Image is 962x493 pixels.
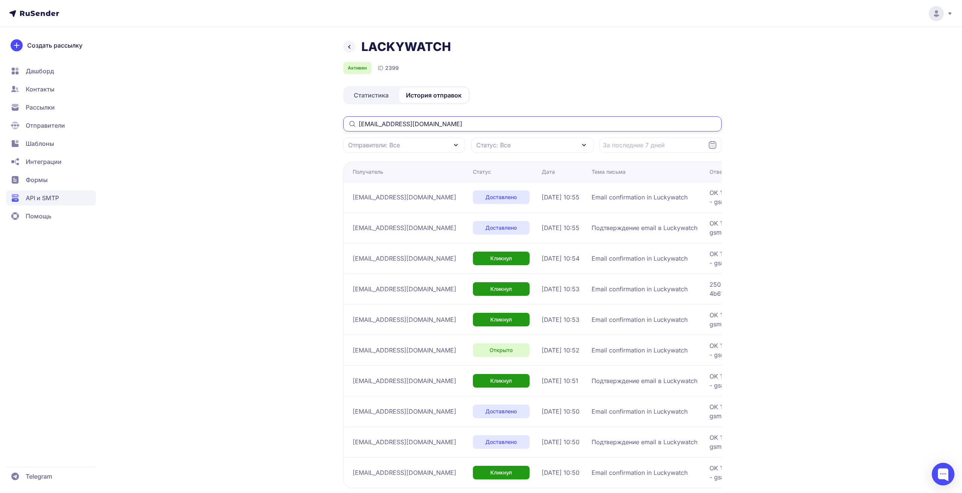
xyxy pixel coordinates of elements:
h1: LACKYWATCH [361,39,451,54]
span: Доставлено [485,193,517,201]
span: [DATE] 10:50 [542,437,579,447]
span: [DATE] 10:51 [542,376,578,385]
span: Кликнул [490,316,512,323]
span: Интеграции [26,157,62,166]
div: Ответ SMTP [709,168,742,176]
span: [DATE] 10:50 [542,407,579,416]
div: Тема письма [592,168,626,176]
span: Кликнул [490,469,512,476]
span: Открыто [490,346,513,354]
span: [DATE] 10:55 [542,223,579,232]
span: Email confirmation in Luckywatch [592,346,688,355]
span: OK 1757404475 2adb3069b0e04-568069834f0si361373e87.114 - gsmtp [709,249,898,267]
span: [DATE] 10:50 [542,468,579,477]
span: [DATE] 10:52 [542,346,579,355]
a: История отправок [399,88,468,103]
span: OK 1757404246 38308e7fff4ca-337f50f0a6dsi41150231fa.453 - gsmtp [709,433,898,451]
span: Помощь [26,212,51,221]
span: Email confirmation in Luckywatch [592,468,688,477]
span: [EMAIL_ADDRESS][DOMAIN_NAME] [353,193,456,202]
span: OK 1757404546 2adb3069b0e04-56806b6d9aasi349423e87.14 - gsmtp [709,188,898,206]
span: OK 1757404413 38308e7fff4ca-337f4c34a78si39549571fa.7 - gsmtp [709,311,898,329]
span: [DATE] 10:53 [542,284,579,294]
span: Статистика [354,91,389,100]
span: Подтверждение email в Luckywatch [592,223,697,232]
span: Дашборд [26,66,54,76]
span: Статус: Все [476,141,511,150]
span: [EMAIL_ADDRESS][DOMAIN_NAME] [353,254,456,263]
span: OK 1757404253 38308e7fff4ca-3391c569146si22420191fa.53 - gsmtp [709,402,898,420]
span: [EMAIL_ADDRESS][DOMAIN_NAME] [353,468,456,477]
span: Рассылки [26,103,55,112]
a: Telegram [6,469,96,484]
span: Email confirmation in Luckywatch [592,193,688,202]
span: [EMAIL_ADDRESS][DOMAIN_NAME] [353,223,456,232]
div: ID [378,63,399,73]
a: Статистика [345,88,398,103]
span: Создать рассылку [27,41,82,50]
div: Дата [542,168,555,176]
span: Шаблоны [26,139,54,148]
span: Email confirmation in Luckywatch [592,315,688,324]
span: [EMAIL_ADDRESS][DOMAIN_NAME] [353,284,456,294]
span: Формы [26,175,48,184]
span: Контакты [26,85,54,94]
span: Отправители: Все [348,141,400,150]
span: Подтверждение email в Luckywatch [592,376,697,385]
div: Получатель [353,168,383,176]
span: OK 1757404225 2adb3069b0e04-5681815d766si341662e87.509 - gsmtp [709,464,898,482]
span: [EMAIL_ADDRESS][DOMAIN_NAME] [353,376,456,385]
span: Отправители [26,121,65,130]
span: Кликнул [490,285,512,293]
span: Доставлено [485,224,517,232]
span: Email confirmation in Luckywatch [592,284,688,294]
span: История отправок [406,91,462,100]
div: Статус [473,168,491,176]
span: OK 1757404527 38308e7fff4ca-337f5332128si41227471fa.599 - gsmtp [709,219,898,237]
span: 250 2.0.0 OK 1757404432 d75a77b69052e-4b61bc39eb8si4042371cf.1181 - gsmtp [709,280,898,298]
span: OK 1757404315 2adb3069b0e04-56817c5861csi339622e87.462 - gsmtp [709,372,898,390]
span: Кликнул [490,377,512,385]
span: Email confirmation in Luckywatch [592,254,688,263]
span: Telegram [26,472,52,481]
span: [EMAIL_ADDRESS][DOMAIN_NAME] [353,346,456,355]
span: [DATE] 10:54 [542,254,579,263]
span: API и SMTP [26,193,59,202]
span: Активен [348,65,367,71]
span: [EMAIL_ADDRESS][DOMAIN_NAME] [353,407,456,416]
input: Поиск [343,116,722,131]
span: Email confirmation in Luckywatch [592,407,688,416]
span: [DATE] 10:55 [542,193,579,202]
span: Доставлено [485,408,517,415]
span: [EMAIL_ADDRESS][DOMAIN_NAME] [353,315,456,324]
span: 2399 [385,64,399,72]
span: OK 1757404378 2adb3069b0e04-5681815c69dsi340560e87.503 - gsmtp [709,341,898,359]
span: [EMAIL_ADDRESS][DOMAIN_NAME] [353,437,456,447]
span: Доставлено [485,438,517,446]
span: Подтверждение email в Luckywatch [592,437,697,447]
span: Кликнул [490,255,512,262]
input: Datepicker input [600,138,722,153]
span: [DATE] 10:53 [542,315,579,324]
